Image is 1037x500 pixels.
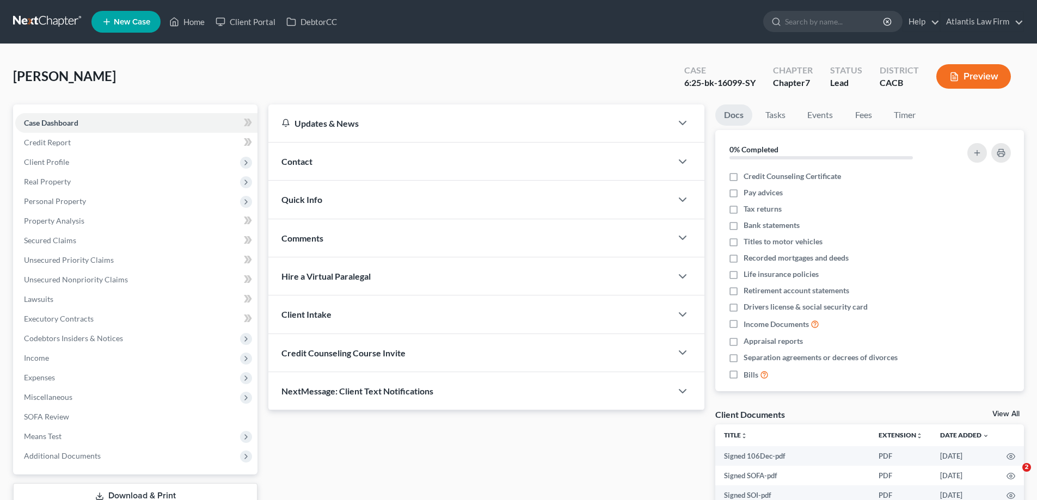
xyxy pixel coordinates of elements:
span: SOFA Review [24,412,69,421]
span: Income Documents [744,319,809,330]
a: Executory Contracts [15,309,257,329]
td: PDF [870,466,931,485]
span: Unsecured Nonpriority Claims [24,275,128,284]
span: Unsecured Priority Claims [24,255,114,264]
a: Atlantis Law Firm [941,12,1023,32]
a: Unsecured Nonpriority Claims [15,270,257,289]
span: Real Property [24,177,71,186]
span: Credit Counseling Course Invite [281,348,406,358]
span: Client Profile [24,157,69,166]
span: Bank statements [744,220,800,231]
span: Pay advices [744,187,783,198]
span: Credit Counseling Certificate [744,171,841,182]
td: [DATE] [931,466,998,485]
span: Life insurance policies [744,269,819,280]
span: Credit Report [24,138,71,147]
span: Property Analysis [24,216,84,225]
span: Means Test [24,431,62,441]
div: Status [830,64,862,77]
td: Signed 106Dec-pdf [715,446,870,466]
button: Preview [936,64,1011,89]
a: Docs [715,104,752,126]
span: Lawsuits [24,294,53,304]
div: Updates & News [281,118,659,129]
span: [PERSON_NAME] [13,68,116,84]
a: Unsecured Priority Claims [15,250,257,270]
div: Case [684,64,756,77]
a: Extensionunfold_more [879,431,923,439]
span: Client Intake [281,309,332,319]
input: Search by name... [785,11,885,32]
div: 6:25-bk-16099-SY [684,77,756,89]
span: Expenses [24,373,55,382]
a: View All [992,410,1020,418]
span: Drivers license & social security card [744,301,868,312]
td: [DATE] [931,446,998,466]
span: Personal Property [24,196,86,206]
i: unfold_more [916,433,923,439]
span: Bills [744,369,758,380]
div: Chapter [773,77,813,89]
div: Lead [830,77,862,89]
span: Additional Documents [24,451,101,460]
span: NextMessage: Client Text Notifications [281,386,433,396]
a: DebtorCC [281,12,342,32]
span: Case Dashboard [24,118,78,127]
td: Signed SOFA-pdf [715,466,870,485]
span: Comments [281,233,323,243]
a: Date Added expand_more [940,431,989,439]
i: unfold_more [741,433,747,439]
a: Tasks [757,104,794,126]
a: Help [903,12,940,32]
div: Client Documents [715,409,785,420]
span: Appraisal reports [744,336,803,347]
span: Retirement account statements [744,285,849,296]
strong: 0% Completed [729,145,778,154]
a: SOFA Review [15,407,257,427]
a: Lawsuits [15,289,257,309]
iframe: Intercom live chat [1000,463,1026,489]
a: Home [164,12,210,32]
div: CACB [880,77,919,89]
i: expand_more [983,433,989,439]
a: Timer [885,104,924,126]
span: Hire a Virtual Paralegal [281,271,371,281]
span: Recorded mortgages and deeds [744,252,849,263]
span: Miscellaneous [24,392,72,402]
span: 7 [805,77,810,88]
a: Fees [846,104,881,126]
span: Contact [281,156,312,166]
a: Case Dashboard [15,113,257,133]
span: Executory Contracts [24,314,94,323]
a: Titleunfold_more [724,431,747,439]
span: Income [24,353,49,362]
span: Separation agreements or decrees of divorces [744,352,898,363]
div: Chapter [773,64,813,77]
div: District [880,64,919,77]
a: Client Portal [210,12,281,32]
span: Tax returns [744,203,782,214]
span: Quick Info [281,194,322,205]
a: Credit Report [15,133,257,152]
span: New Case [114,18,150,26]
span: 2 [1022,463,1031,472]
span: Titles to motor vehicles [744,236,823,247]
a: Secured Claims [15,231,257,250]
span: Secured Claims [24,236,76,245]
a: Events [799,104,842,126]
span: Codebtors Insiders & Notices [24,334,123,343]
td: PDF [870,446,931,466]
a: Property Analysis [15,211,257,231]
